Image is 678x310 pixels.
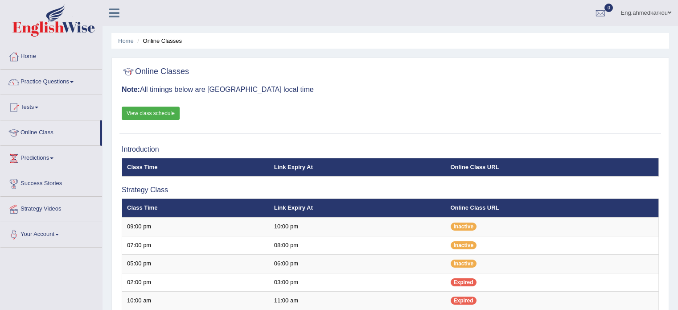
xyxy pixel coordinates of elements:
[0,120,100,143] a: Online Class
[269,217,446,236] td: 10:00 pm
[446,158,659,177] th: Online Class URL
[122,65,189,79] h2: Online Classes
[135,37,182,45] li: Online Classes
[122,145,659,153] h3: Introduction
[122,158,269,177] th: Class Time
[122,236,269,255] td: 07:00 pm
[269,198,446,217] th: Link Expiry At
[0,95,102,117] a: Tests
[0,70,102,92] a: Practice Questions
[122,86,140,93] b: Note:
[451,223,477,231] span: Inactive
[451,297,477,305] span: Expired
[122,255,269,273] td: 05:00 pm
[269,273,446,292] td: 03:00 pm
[451,278,477,286] span: Expired
[269,236,446,255] td: 08:00 pm
[446,198,659,217] th: Online Class URL
[122,198,269,217] th: Class Time
[122,86,659,94] h3: All timings below are [GEOGRAPHIC_DATA] local time
[122,217,269,236] td: 09:00 pm
[451,260,477,268] span: Inactive
[0,222,102,244] a: Your Account
[0,197,102,219] a: Strategy Videos
[122,273,269,292] td: 02:00 pm
[0,146,102,168] a: Predictions
[0,44,102,66] a: Home
[122,186,659,194] h3: Strategy Class
[118,37,134,44] a: Home
[269,158,446,177] th: Link Expiry At
[604,4,613,12] span: 0
[122,107,180,120] a: View class schedule
[269,255,446,273] td: 06:00 pm
[0,171,102,194] a: Success Stories
[451,241,477,249] span: Inactive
